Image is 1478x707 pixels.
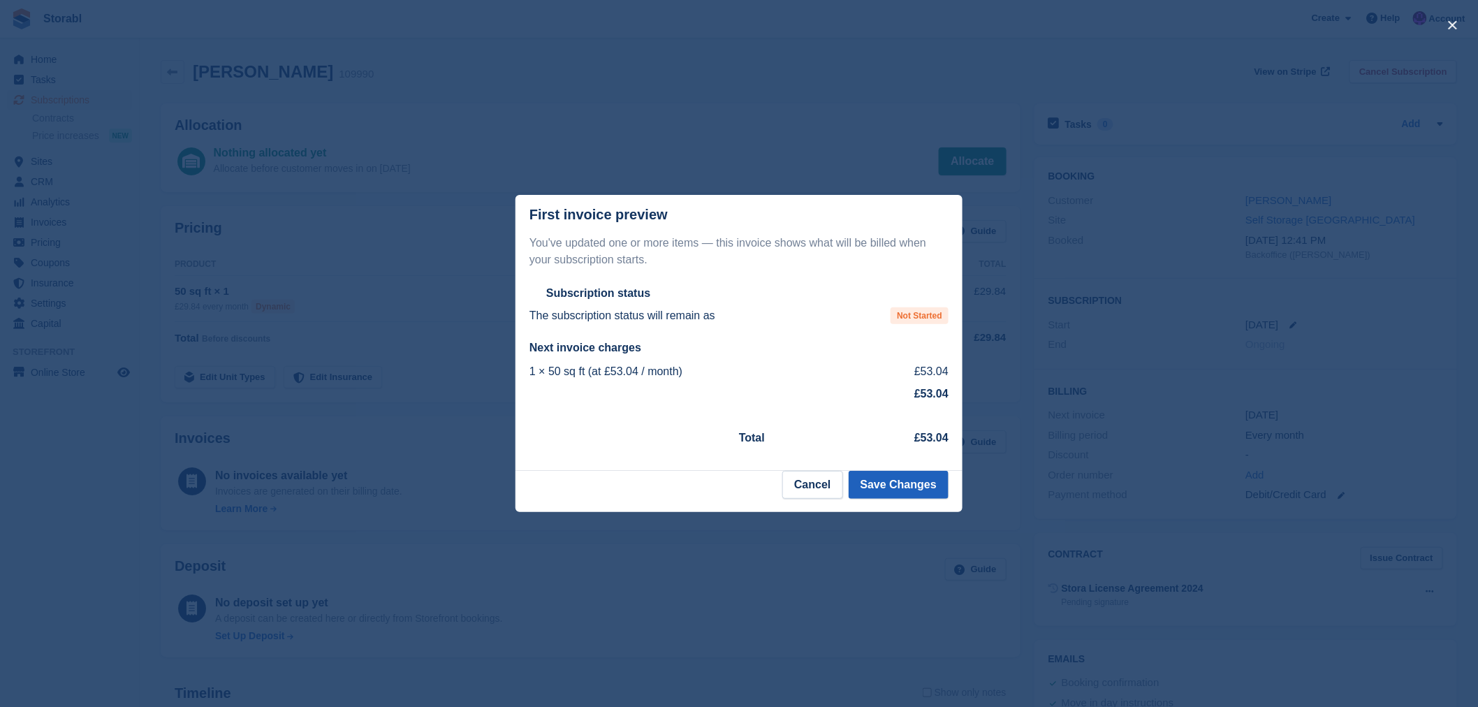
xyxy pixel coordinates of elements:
button: Cancel [782,471,842,499]
td: £53.04 [872,360,949,383]
strong: £53.04 [914,432,949,444]
td: 1 × 50 sq ft (at £53.04 / month) [529,360,872,383]
p: You've updated one or more items — this invoice shows what will be billed when your subscription ... [529,235,949,268]
p: First invoice preview [529,207,668,223]
h2: Next invoice charges [529,341,949,355]
strong: £53.04 [914,388,949,400]
h2: Subscription status [546,286,650,300]
p: The subscription status will remain as [529,307,715,324]
button: Save Changes [849,471,949,499]
strong: Total [739,432,765,444]
button: close [1442,14,1464,36]
span: Not Started [891,307,949,324]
